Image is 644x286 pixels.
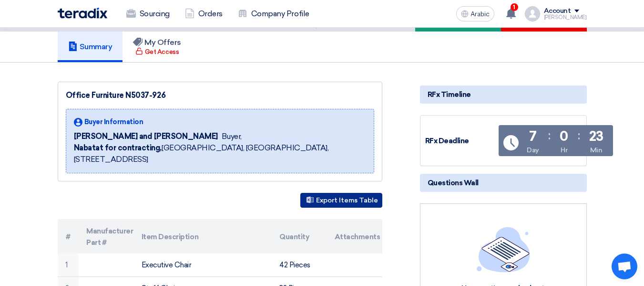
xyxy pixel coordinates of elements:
font: Attachments [335,233,380,241]
font: : [548,128,551,142]
button: Arabic [456,6,494,21]
font: Executive Chair [142,261,192,269]
font: Questions Wall [428,179,479,187]
a: Sourcing [119,3,177,24]
font: RFx Timeline [428,90,471,99]
a: My Offers Get Access [123,32,192,62]
font: Account [544,7,571,15]
a: Open chat [612,254,637,279]
font: Quantity [279,233,309,241]
font: Sourcing [140,9,170,18]
font: RFx Deadline [425,137,469,145]
font: 7 [529,128,537,144]
font: [PERSON_NAME] and [PERSON_NAME] [74,132,218,141]
font: Get Access [145,48,179,55]
font: Manufacturer Part # [86,227,133,247]
font: Summary [80,42,112,51]
font: Buyer, [222,132,242,141]
img: profile_test.png [525,6,540,21]
font: Office Furniture N5037-926 [66,91,166,100]
font: Nabatat for contracting, [74,143,162,152]
font: Hr [561,146,567,154]
font: : [578,128,580,142]
font: 1 [65,261,68,269]
font: [PERSON_NAME] [544,14,587,21]
font: 0 [560,128,568,144]
font: 23 [589,128,603,144]
font: Orders [198,9,223,18]
font: Company Profile [251,9,309,18]
font: 42 Pieces [279,261,310,269]
font: Buyer Information [84,118,143,126]
a: Summary [58,32,123,62]
a: Orders [177,3,230,24]
img: Teradix logo [58,8,107,19]
font: Export Items Table [316,196,378,204]
button: Export Items Table [300,193,382,208]
font: Min [590,146,603,154]
font: [GEOGRAPHIC_DATA], [GEOGRAPHIC_DATA], [STREET_ADDRESS] [74,143,329,164]
font: Item Description [142,233,198,241]
font: # [66,233,71,241]
img: empty_state_list.svg [477,227,530,272]
font: My Offers [144,38,181,47]
font: Day [527,146,539,154]
font: 1 [513,4,515,11]
font: Arabic [470,10,490,18]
